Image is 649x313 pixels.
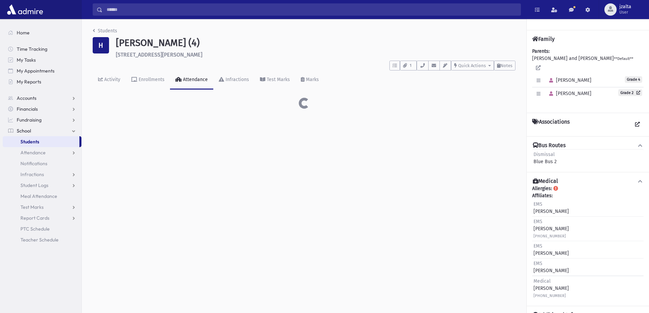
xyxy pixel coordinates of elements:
div: Blue Bus 2 [534,151,557,165]
input: Search [103,3,521,16]
span: jzalta [619,4,631,10]
button: Bus Routes [532,142,644,149]
span: Grade 4 [625,76,642,83]
div: [PERSON_NAME] [534,260,569,274]
div: [PERSON_NAME] [534,278,569,299]
button: Medical [532,178,644,185]
small: [PHONE_NUMBER] [534,294,566,298]
small: [PHONE_NUMBER] [534,234,566,238]
h4: Medical [533,178,558,185]
h4: Associations [532,119,570,131]
span: EMS [534,219,542,224]
a: View all Associations [631,119,644,131]
span: Medical [534,278,551,284]
span: [PERSON_NAME] [546,91,591,96]
span: EMS [534,201,542,207]
div: [PERSON_NAME] [534,218,569,239]
b: Parents: [532,48,550,54]
div: [PERSON_NAME] and [PERSON_NAME] [532,48,644,107]
div: [PERSON_NAME] [534,242,569,257]
span: [PERSON_NAME] [546,77,591,83]
b: Allergies: [532,186,552,191]
a: Grade 2 [618,89,642,96]
h4: Family [532,36,555,42]
span: EMS [534,261,542,266]
img: AdmirePro [5,3,45,16]
span: User [619,10,631,15]
span: Dismissal [534,152,555,157]
h4: Bus Routes [533,142,566,149]
b: Affiliates: [532,193,553,199]
div: [PERSON_NAME] [534,201,569,215]
span: EMS [534,243,542,249]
